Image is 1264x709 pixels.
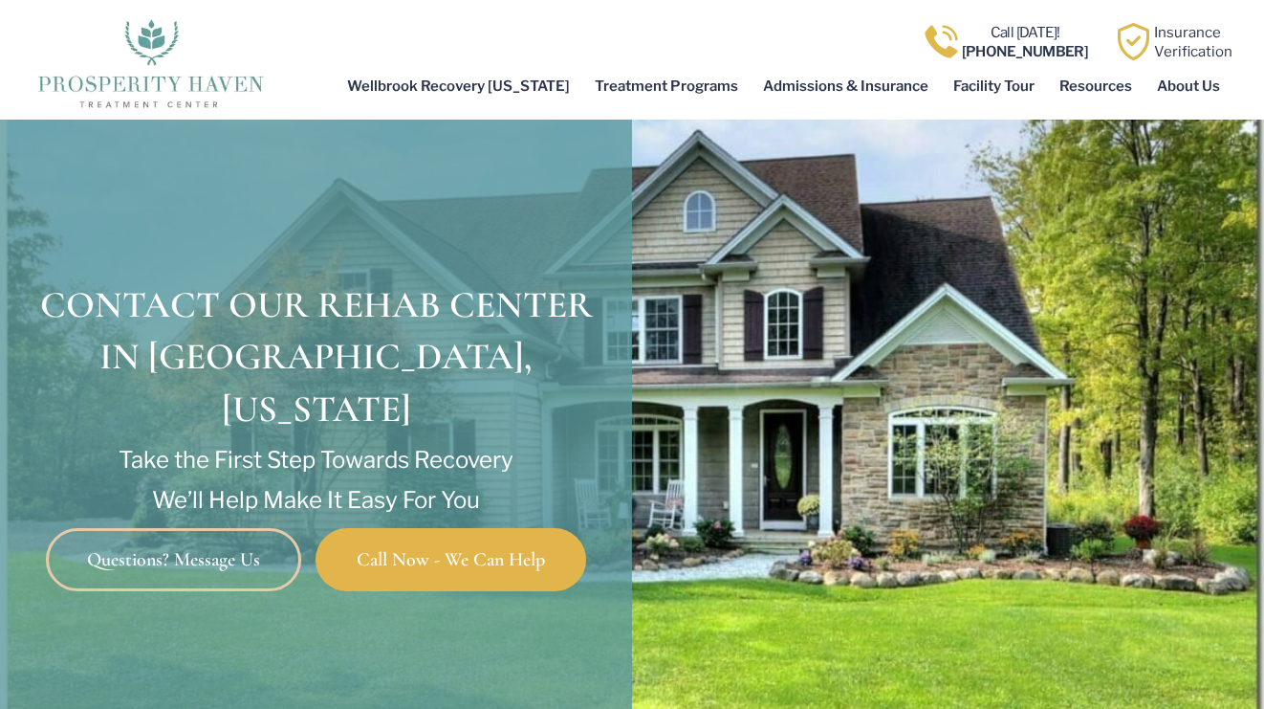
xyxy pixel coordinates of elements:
a: Admissions & Insurance [751,64,941,108]
a: Resources [1047,64,1144,108]
img: Call one of Prosperity Haven's dedicated counselors today so we can help you overcome addiction [923,23,960,60]
a: Treatment Programs [582,64,751,108]
a: Call [DATE]![PHONE_NUMBER] [962,24,1089,60]
img: Learn how Prosperity Haven, a verified substance abuse center can help you overcome your addiction [1115,23,1152,60]
h1: Contact Our Rehab Center in [GEOGRAPHIC_DATA], [US_STATE] [10,279,622,436]
p: Take the First Step Towards Recovery [10,448,622,473]
a: Call Now - We Can Help [316,528,586,591]
span: Questions? Message Us [87,550,260,569]
span: Call Now - We Can Help [357,550,545,569]
a: InsuranceVerification [1154,24,1232,60]
a: Questions? Message Us [46,528,301,591]
a: Facility Tour [941,64,1047,108]
p: We’ll Help Make It Easy For You [10,488,622,513]
a: About Us [1144,64,1232,108]
img: The logo for Prosperity Haven Addiction Recovery Center. [32,14,270,110]
b: [PHONE_NUMBER] [962,43,1089,60]
a: Wellbrook Recovery [US_STATE] [335,64,582,108]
